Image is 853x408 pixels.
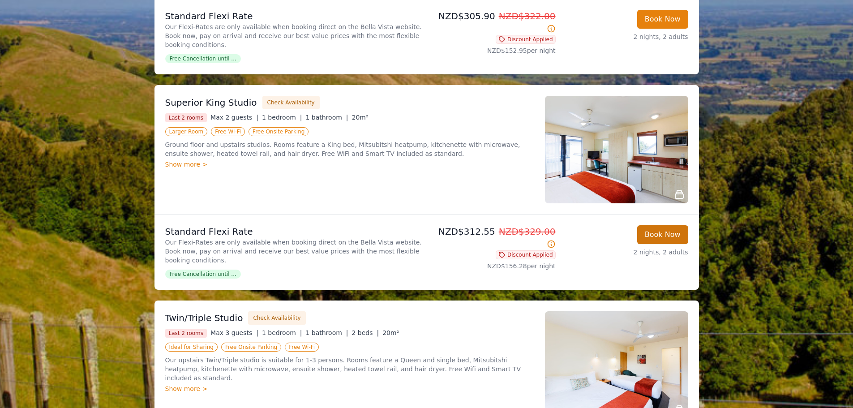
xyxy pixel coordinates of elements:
[165,127,208,136] span: Larger Room
[165,343,218,352] span: Ideal for Sharing
[165,160,534,169] div: Show more >
[305,329,348,336] span: 1 bathroom |
[430,10,556,35] p: NZD$305.90
[382,329,399,336] span: 20m²
[262,96,320,109] button: Check Availability
[352,114,369,121] span: 20m²
[499,11,556,21] span: NZD$322.00
[165,312,243,324] h3: Twin/Triple Studio
[165,113,207,122] span: Last 2 rooms
[221,343,281,352] span: Free Onsite Parking
[262,114,302,121] span: 1 bedroom |
[496,250,556,259] span: Discount Applied
[430,225,556,250] p: NZD$312.55
[430,46,556,55] p: NZD$152.95 per night
[210,114,258,121] span: Max 2 guests |
[165,10,423,22] p: Standard Flexi Rate
[352,329,379,336] span: 2 beds |
[430,262,556,271] p: NZD$156.28 per night
[165,238,423,265] p: Our Flexi-Rates are only available when booking direct on the Bella Vista website. Book now, pay ...
[165,384,534,393] div: Show more >
[165,54,241,63] span: Free Cancellation until ...
[165,225,423,238] p: Standard Flexi Rate
[165,96,257,109] h3: Superior King Studio
[210,329,258,336] span: Max 3 guests |
[165,329,207,338] span: Last 2 rooms
[249,127,309,136] span: Free Onsite Parking
[165,22,423,49] p: Our Flexi-Rates are only available when booking direct on the Bella Vista website. Book now, pay ...
[211,127,245,136] span: Free Wi-Fi
[637,225,688,244] button: Book Now
[496,35,556,44] span: Discount Applied
[165,356,534,382] p: Our upstairs Twin/Triple studio is suitable for 1-3 persons. Rooms feature a Queen and single bed...
[165,140,534,158] p: Ground floor and upstairs studios. Rooms feature a King bed, Mitsubitshi heatpump, kitchenette wi...
[563,32,688,41] p: 2 nights, 2 adults
[248,311,305,325] button: Check Availability
[563,248,688,257] p: 2 nights, 2 adults
[637,10,688,29] button: Book Now
[285,343,319,352] span: Free Wi-Fi
[305,114,348,121] span: 1 bathroom |
[165,270,241,279] span: Free Cancellation until ...
[499,226,556,237] span: NZD$329.00
[262,329,302,336] span: 1 bedroom |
